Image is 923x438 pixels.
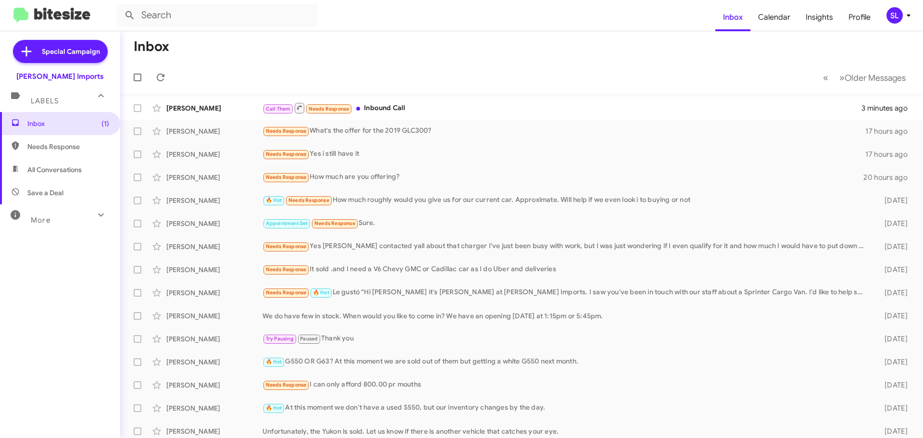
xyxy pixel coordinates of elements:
button: Next [834,68,911,88]
div: What's the offer for the 2019 GLC300? [262,125,865,137]
div: I can only afford 800.00 pr mouths [262,379,869,390]
span: Needs Response [266,289,307,296]
span: Needs Response [27,142,109,151]
a: Calendar [750,3,798,31]
div: [PERSON_NAME] [166,196,262,205]
span: 🔥 Hot [313,289,329,296]
div: [PERSON_NAME] [166,357,262,367]
a: Special Campaign [13,40,108,63]
div: How much roughly would you give us for our current car. Approximate. Will help if we even look i ... [262,195,869,206]
span: All Conversations [27,165,82,175]
span: Needs Response [266,174,307,180]
div: [DATE] [869,242,915,251]
button: SL [878,7,912,24]
span: Needs Response [266,151,307,157]
span: 🔥 Hot [266,197,282,203]
div: [DATE] [869,334,915,344]
input: Search [116,4,318,27]
button: Previous [817,68,834,88]
span: Needs Response [288,197,329,203]
span: Inbox [27,119,109,128]
span: Call Them [266,106,291,112]
div: [PERSON_NAME] [166,265,262,275]
div: 20 hours ago [863,173,915,182]
span: Save a Deal [27,188,63,198]
div: [PERSON_NAME] [166,173,262,182]
div: [DATE] [869,426,915,436]
div: [PERSON_NAME] [166,426,262,436]
nav: Page navigation example [818,68,911,88]
div: Sure. [262,218,869,229]
span: Needs Response [309,106,349,112]
div: [PERSON_NAME] [166,219,262,228]
a: Insights [798,3,841,31]
div: [PERSON_NAME] [166,150,262,159]
span: Needs Response [266,128,307,134]
div: [PERSON_NAME] Imports [16,72,104,81]
span: Labels [31,97,59,105]
div: [DATE] [869,219,915,228]
div: [DATE] [869,288,915,298]
span: 🔥 Hot [266,405,282,411]
div: [DATE] [869,265,915,275]
div: Unfortunately, the Yukon is sold. Let us know if there is another vehicle that catches your eye. [262,426,869,436]
div: 3 minutes ago [861,103,915,113]
div: At this moment we don't have a used S550, but our inventory changes by the day. [262,402,869,413]
span: Older Messages [845,73,906,83]
div: [PERSON_NAME] [166,380,262,390]
div: [DATE] [869,357,915,367]
div: Inbound Call [262,102,861,114]
h1: Inbox [134,39,169,54]
div: [DATE] [869,196,915,205]
a: Inbox [715,3,750,31]
div: Yes i still have it [262,149,865,160]
div: [DATE] [869,403,915,413]
span: » [839,72,845,84]
span: Needs Response [266,243,307,250]
span: 🔥 Hot [266,359,282,365]
div: Thank you [262,333,869,344]
span: Paused [300,336,318,342]
div: We do have few in stock. When would you like to come in? We have an opening [DATE] at 1:15pm or 5... [262,311,869,321]
span: Needs Response [314,220,355,226]
div: [PERSON_NAME] [166,334,262,344]
div: 17 hours ago [865,150,915,159]
span: « [823,72,828,84]
div: 17 hours ago [865,126,915,136]
div: SL [886,7,903,24]
div: [DATE] [869,311,915,321]
div: [PERSON_NAME] [166,288,262,298]
div: Le gustó “Hi [PERSON_NAME] it's [PERSON_NAME] at [PERSON_NAME] Imports. I saw you've been in touc... [262,287,869,298]
span: Needs Response [266,266,307,273]
div: Yes [PERSON_NAME] contacted yall about that charger I've just been busy with work, but I was just... [262,241,869,252]
span: Special Campaign [42,47,100,56]
span: (1) [101,119,109,128]
span: Needs Response [266,382,307,388]
div: G550 OR G63? At this moment we are sold out of them but getting a white G550 next month. [262,356,869,367]
span: Try Pausing [266,336,294,342]
div: How much are you offering? [262,172,863,183]
div: [PERSON_NAME] [166,103,262,113]
div: [PERSON_NAME] [166,126,262,136]
a: Profile [841,3,878,31]
div: It sold .and I need a V6 Chevy GMC or Cadillac car as I do Uber and deliveries [262,264,869,275]
div: [DATE] [869,380,915,390]
div: [PERSON_NAME] [166,311,262,321]
div: [PERSON_NAME] [166,403,262,413]
div: [PERSON_NAME] [166,242,262,251]
span: Appointment Set [266,220,308,226]
span: More [31,216,50,225]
